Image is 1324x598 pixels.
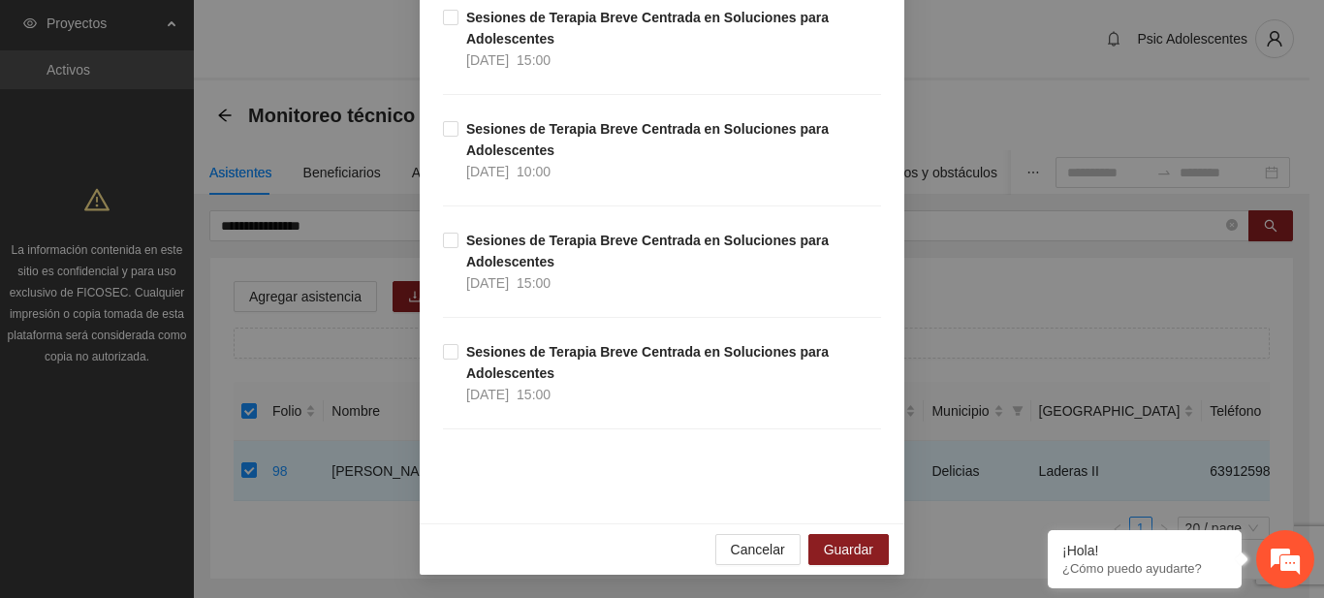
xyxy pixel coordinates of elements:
[517,52,551,68] span: 15:00
[466,164,509,179] span: [DATE]
[517,387,551,402] span: 15:00
[466,121,829,158] strong: Sesiones de Terapia Breve Centrada en Soluciones para Adolescentes
[1062,543,1227,558] div: ¡Hola!
[466,10,829,47] strong: Sesiones de Terapia Breve Centrada en Soluciones para Adolescentes
[10,394,369,462] textarea: Escriba su mensaje y pulse “Intro”
[808,534,889,565] button: Guardar
[824,539,873,560] span: Guardar
[715,534,801,565] button: Cancelar
[466,233,829,269] strong: Sesiones de Terapia Breve Centrada en Soluciones para Adolescentes
[731,539,785,560] span: Cancelar
[101,99,326,124] div: Chatee con nosotros ahora
[466,52,509,68] span: [DATE]
[466,387,509,402] span: [DATE]
[112,191,268,387] span: Estamos en línea.
[318,10,364,56] div: Minimizar ventana de chat en vivo
[466,275,509,291] span: [DATE]
[466,344,829,381] strong: Sesiones de Terapia Breve Centrada en Soluciones para Adolescentes
[517,275,551,291] span: 15:00
[517,164,551,179] span: 10:00
[1062,561,1227,576] p: ¿Cómo puedo ayudarte?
